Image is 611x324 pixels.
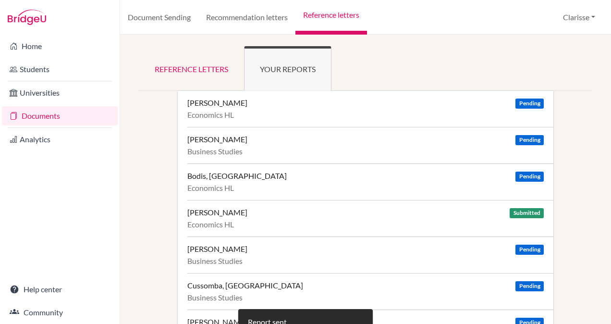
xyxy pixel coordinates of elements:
span: Pending [515,172,543,182]
a: [PERSON_NAME] Pending Economics HL [187,91,553,127]
span: Pending [515,135,543,145]
div: Business Studies [187,147,544,156]
a: Cussomba, [GEOGRAPHIC_DATA] Pending Business Studies [187,273,553,310]
a: Help center [2,280,118,299]
div: [PERSON_NAME] [187,135,247,144]
div: Business Studies [187,293,544,302]
div: Economics HL [187,220,544,229]
div: Economics HL [187,183,544,193]
a: [PERSON_NAME] Submitted Economics HL [187,200,553,237]
a: Analytics [2,130,118,149]
div: [PERSON_NAME] [187,208,247,217]
button: Clarisse [559,8,599,26]
div: Business Studies [187,256,544,266]
a: Universities [2,83,118,102]
a: Your reports [244,46,331,91]
span: Pending [515,281,543,291]
div: [PERSON_NAME] [187,98,247,108]
a: Bodis, [GEOGRAPHIC_DATA] Pending Economics HL [187,163,553,200]
a: Home [2,37,118,56]
div: [PERSON_NAME] [187,244,247,254]
a: Community [2,303,118,322]
a: Students [2,60,118,79]
span: Pending [515,245,543,255]
a: Reference letters [139,46,244,91]
div: Bodis, [GEOGRAPHIC_DATA] [187,171,287,181]
a: [PERSON_NAME] Pending Business Studies [187,237,553,273]
div: Cussomba, [GEOGRAPHIC_DATA] [187,281,303,290]
span: Submitted [510,208,543,218]
a: [PERSON_NAME] Pending Business Studies [187,127,553,163]
img: Bridge-U [8,10,46,25]
span: Pending [515,99,543,109]
a: Documents [2,106,118,125]
div: Economics HL [187,110,544,120]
